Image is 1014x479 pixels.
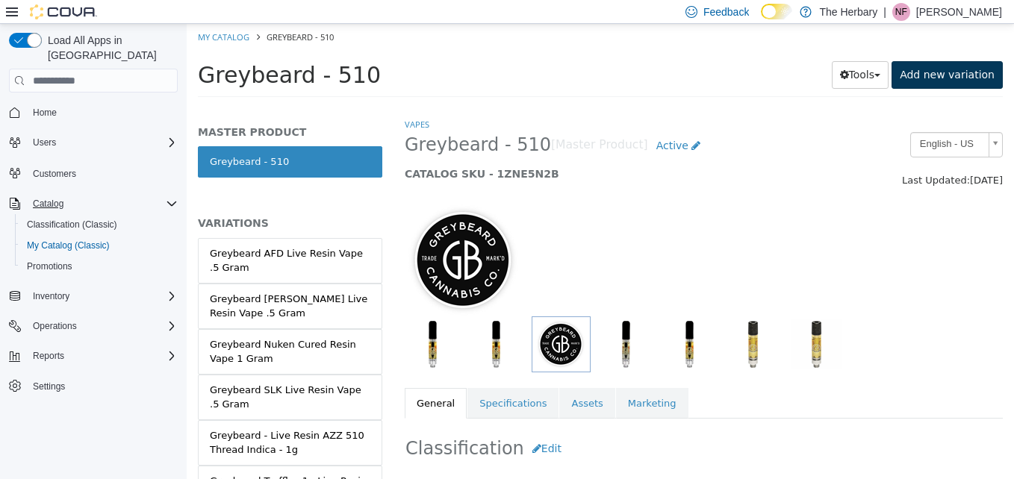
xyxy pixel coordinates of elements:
button: Promotions [15,256,184,277]
input: Dark Mode [761,4,792,19]
span: Feedback [703,4,749,19]
span: Home [33,107,57,119]
a: Customers [27,165,82,183]
div: Greybeard SLK Live Resin Vape .5 Gram [23,359,184,388]
a: Promotions [21,257,78,275]
a: Classification (Classic) [21,216,123,234]
a: Assets [373,364,428,395]
a: Marketing [429,364,502,395]
span: Operations [33,320,77,332]
span: Home [27,103,178,122]
a: My Catalog [11,7,63,19]
span: Greybeard - 510 [11,38,194,64]
a: General [218,364,280,395]
button: Catalog [27,195,69,213]
span: Last Updated: [715,151,783,162]
span: English - US [724,109,796,132]
div: Greybeard - Live Resin AZZ 510 Thread Indica - 1g [23,404,184,433]
a: Settings [27,378,71,395]
button: Inventory [27,287,75,305]
button: Reports [3,345,184,366]
button: Operations [27,317,83,335]
a: English - US [724,108,816,134]
small: [Master Product] [364,116,461,128]
span: Users [33,137,56,148]
span: Catalog [33,198,63,210]
p: | [883,3,886,21]
span: Settings [33,381,65,392]
p: The Herbary [819,3,877,21]
span: Classification (Classic) [21,216,178,234]
h5: CATALOG SKU - 1ZNE5N2B [218,143,661,157]
span: My Catalog (Classic) [27,239,110,251]
span: [DATE] [783,151,816,162]
span: Classification (Classic) [27,219,117,231]
span: Catalog [27,195,178,213]
button: Inventory [3,286,184,307]
a: Vapes [218,95,243,106]
span: Operations [27,317,178,335]
span: Inventory [33,290,69,302]
div: Greybeard AFD Live Resin Vape .5 Gram [23,222,184,251]
div: Greybeard Trufflez 1g Live Resin Vape [23,450,184,479]
span: Inventory [27,287,178,305]
a: Specifications [281,364,372,395]
h5: MASTER PRODUCT [11,101,196,115]
button: Home [3,101,184,123]
button: Catalog [3,193,184,214]
button: Classification (Classic) [15,214,184,235]
span: Greybeard - 510 [218,110,364,133]
button: Operations [3,316,184,336]
h2: Classification [219,411,815,439]
button: Edit [338,411,383,439]
span: Load All Apps in [GEOGRAPHIC_DATA] [42,33,178,63]
a: Add new variation [705,37,816,65]
button: My Catalog (Classic) [15,235,184,256]
span: Users [27,134,178,151]
a: Greybeard - 510 [11,122,196,154]
span: Promotions [21,257,178,275]
span: Reports [33,350,64,362]
div: Natasha Forgie [892,3,910,21]
a: My Catalog (Classic) [21,237,116,254]
button: Customers [3,162,184,184]
p: [PERSON_NAME] [916,3,1002,21]
span: Customers [33,168,76,180]
button: Users [3,132,184,153]
span: Active [470,116,502,128]
button: Tools [645,37,703,65]
img: Cova [30,4,97,19]
span: Reports [27,347,178,365]
div: Greybeard Nuken Cured Resin Vape 1 Gram [23,313,184,342]
button: Settings [3,375,184,397]
a: Home [27,104,63,122]
span: NF [895,3,907,21]
img: 150 [218,181,336,292]
span: Promotions [27,260,72,272]
nav: Complex example [9,96,178,436]
div: Greybeard [PERSON_NAME] Live Resin Vape .5 Gram [23,268,184,297]
button: Reports [27,347,70,365]
span: Greybeard - 510 [80,7,147,19]
button: Users [27,134,62,151]
span: Settings [27,377,178,395]
h5: VARIATIONS [11,192,196,206]
span: Customers [27,163,178,182]
span: My Catalog (Classic) [21,237,178,254]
